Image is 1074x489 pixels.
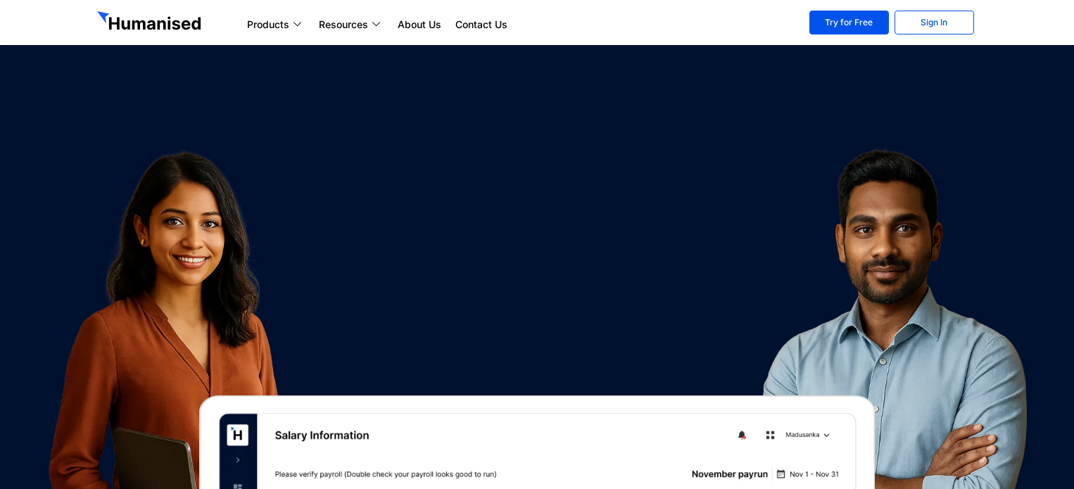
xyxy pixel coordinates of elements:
a: Sign In [895,11,974,34]
img: GetHumanised Logo [97,11,204,34]
a: Products [240,16,312,33]
a: About Us [391,16,448,33]
a: Try for Free [809,11,889,34]
a: Contact Us [448,16,514,33]
a: Resources [312,16,391,33]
